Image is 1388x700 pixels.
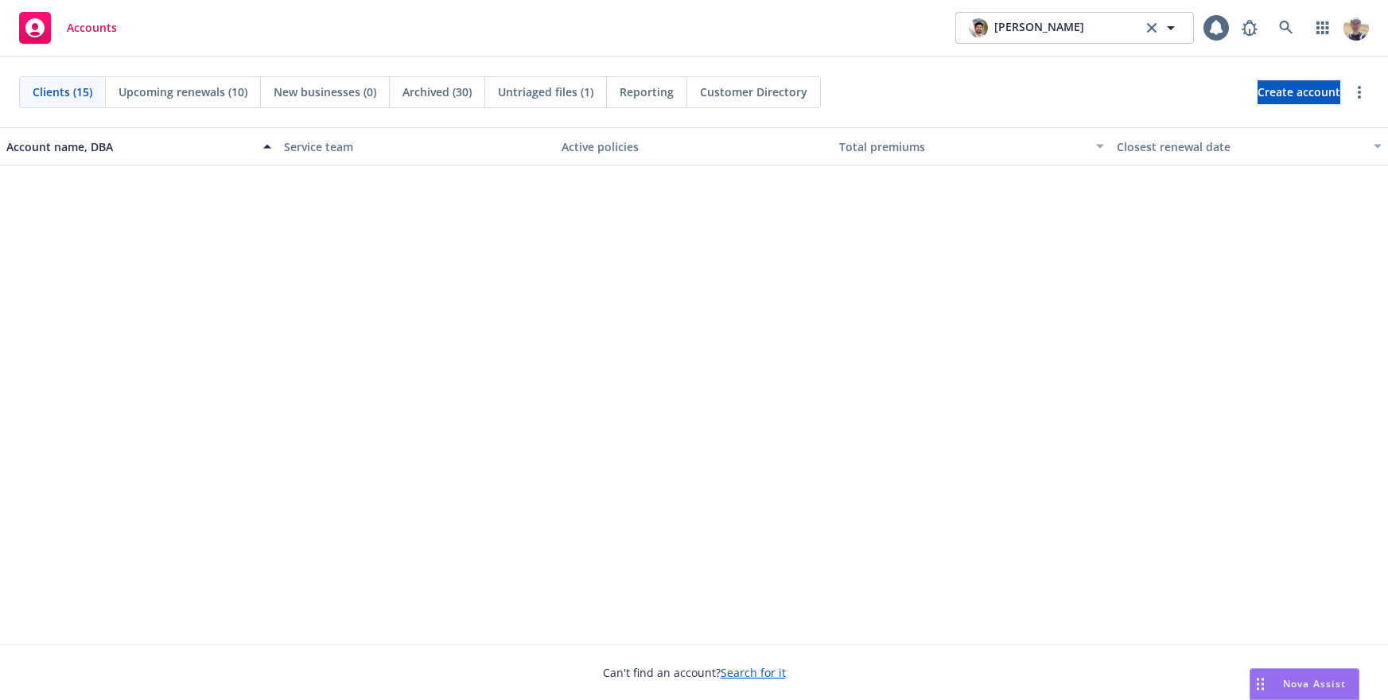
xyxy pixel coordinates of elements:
[1283,677,1346,690] span: Nova Assist
[1234,12,1266,44] a: Report a Bug
[1142,18,1161,37] a: clear selection
[994,18,1084,37] span: [PERSON_NAME]
[13,6,123,50] a: Accounts
[119,84,247,100] span: Upcoming renewals (10)
[603,664,786,681] span: Can't find an account?
[833,127,1110,165] button: Total premiums
[1110,127,1388,165] button: Closest renewal date
[620,84,674,100] span: Reporting
[278,127,555,165] button: Service team
[721,665,786,680] a: Search for it
[6,138,254,155] div: Account name, DBA
[1307,12,1339,44] a: Switch app
[1270,12,1302,44] a: Search
[284,138,549,155] div: Service team
[402,84,472,100] span: Archived (30)
[700,84,807,100] span: Customer Directory
[1343,15,1369,41] img: photo
[555,127,833,165] button: Active policies
[562,138,826,155] div: Active policies
[67,21,117,34] span: Accounts
[839,138,1087,155] div: Total premiums
[1258,77,1340,107] span: Create account
[33,84,92,100] span: Clients (15)
[274,84,376,100] span: New businesses (0)
[1350,83,1369,102] a: more
[498,84,593,100] span: Untriaged files (1)
[955,12,1194,44] button: photo[PERSON_NAME]clear selection
[1117,138,1364,155] div: Closest renewal date
[1250,668,1359,700] button: Nova Assist
[969,18,988,37] img: photo
[1258,80,1340,104] a: Create account
[1250,669,1270,699] div: Drag to move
